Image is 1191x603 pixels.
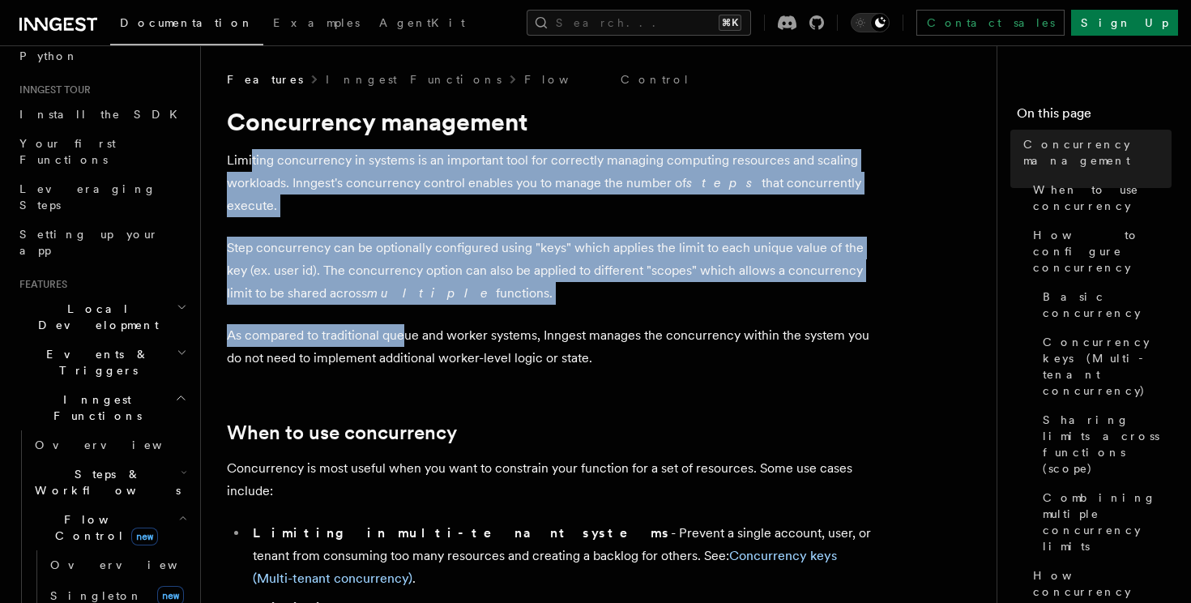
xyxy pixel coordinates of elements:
[1027,220,1172,282] a: How to configure concurrency
[851,13,890,32] button: Toggle dark mode
[227,107,875,136] h1: Concurrency management
[44,550,190,579] a: Overview
[13,100,190,129] a: Install the SDK
[13,301,177,333] span: Local Development
[227,237,875,305] p: Step concurrency can be optionally configured using "keys" which applies the limit to each unique...
[1017,130,1172,175] a: Concurrency management
[110,5,263,45] a: Documentation
[1043,289,1172,321] span: Basic concurrency
[19,137,116,166] span: Your first Functions
[28,466,181,498] span: Steps & Workflows
[13,385,190,430] button: Inngest Functions
[686,175,762,190] em: steps
[13,220,190,265] a: Setting up your app
[227,421,457,444] a: When to use concurrency
[13,83,91,96] span: Inngest tour
[1043,412,1172,477] span: Sharing limits across functions (scope)
[28,505,190,550] button: Flow Controlnew
[227,149,875,217] p: Limiting concurrency in systems is an important tool for correctly managing computing resources a...
[19,49,79,62] span: Python
[13,129,190,174] a: Your first Functions
[527,10,751,36] button: Search...⌘K
[1033,182,1172,214] span: When to use concurrency
[35,438,202,451] span: Overview
[13,278,67,291] span: Features
[13,294,190,340] button: Local Development
[1043,334,1172,399] span: Concurrency keys (Multi-tenant concurrency)
[1036,282,1172,327] a: Basic concurrency
[50,589,143,602] span: Singleton
[227,324,875,370] p: As compared to traditional queue and worker systems, Inngest manages the concurrency within the s...
[369,5,475,44] a: AgentKit
[1036,327,1172,405] a: Concurrency keys (Multi-tenant concurrency)
[1043,490,1172,554] span: Combining multiple concurrency limits
[227,457,875,502] p: Concurrency is most useful when you want to constrain your function for a set of resources. Some ...
[13,174,190,220] a: Leveraging Steps
[1071,10,1178,36] a: Sign Up
[28,460,190,505] button: Steps & Workflows
[120,16,254,29] span: Documentation
[1036,405,1172,483] a: Sharing limits across functions (scope)
[248,522,875,590] li: - Prevent a single account, user, or tenant from consuming too many resources and creating a back...
[227,71,303,88] span: Features
[719,15,741,31] kbd: ⌘K
[13,41,190,71] a: Python
[28,430,190,460] a: Overview
[131,528,158,545] span: new
[524,71,690,88] a: Flow Control
[367,285,496,301] em: multiple
[273,16,360,29] span: Examples
[916,10,1065,36] a: Contact sales
[19,182,156,212] span: Leveraging Steps
[1036,483,1172,561] a: Combining multiple concurrency limits
[13,391,175,424] span: Inngest Functions
[50,558,217,571] span: Overview
[379,16,465,29] span: AgentKit
[19,228,159,257] span: Setting up your app
[1027,175,1172,220] a: When to use concurrency
[263,5,369,44] a: Examples
[326,71,502,88] a: Inngest Functions
[13,340,190,385] button: Events & Triggers
[13,346,177,378] span: Events & Triggers
[1017,104,1172,130] h4: On this page
[253,525,671,541] strong: Limiting in multi-tenant systems
[19,108,187,121] span: Install the SDK
[1023,136,1172,169] span: Concurrency management
[1033,227,1172,276] span: How to configure concurrency
[28,511,178,544] span: Flow Control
